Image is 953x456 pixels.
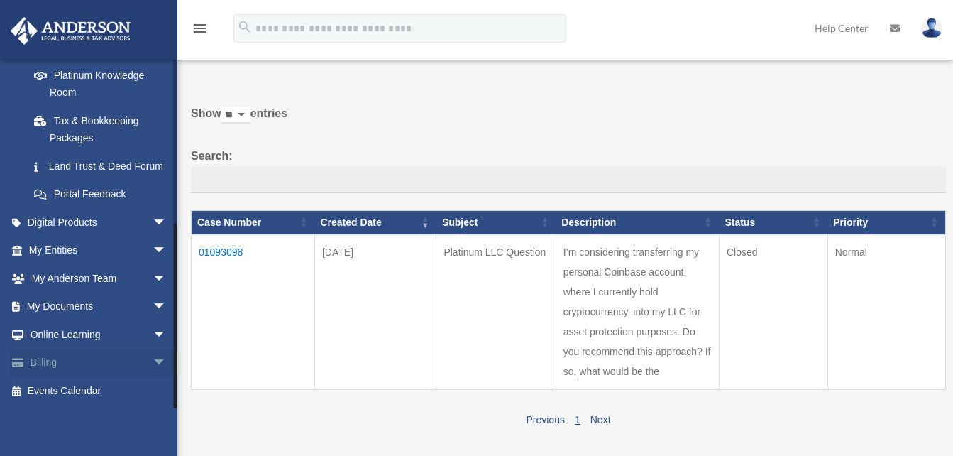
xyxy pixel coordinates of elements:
[20,152,181,180] a: Land Trust & Deed Forum
[827,234,945,389] td: Normal
[153,264,181,293] span: arrow_drop_down
[436,234,556,389] td: Platinum LLC Question
[192,20,209,37] i: menu
[153,320,181,349] span: arrow_drop_down
[20,180,181,209] a: Portal Feedback
[153,237,181,266] span: arrow_drop_down
[221,107,250,124] select: Showentries
[719,234,827,389] td: Closed
[191,146,946,193] label: Search:
[153,208,181,237] span: arrow_drop_down
[10,320,188,349] a: Online Learningarrow_drop_down
[436,210,556,234] th: Subject: activate to sort column ascending
[556,210,719,234] th: Description: activate to sort column ascending
[192,210,315,234] th: Case Number: activate to sort column ascending
[10,376,188,405] a: Events Calendar
[556,234,719,389] td: I’m considering transferring my personal Coinbase account, where I currently hold cryptocurrency,...
[827,210,945,234] th: Priority: activate to sort column ascending
[10,349,188,377] a: Billingarrow_drop_down
[921,18,942,38] img: User Pic
[314,210,436,234] th: Created Date: activate to sort column ascending
[237,19,253,35] i: search
[10,293,188,321] a: My Documentsarrow_drop_down
[314,234,436,389] td: [DATE]
[153,349,181,378] span: arrow_drop_down
[192,234,315,389] td: 01093098
[10,264,188,293] a: My Anderson Teamarrow_drop_down
[575,414,580,425] a: 1
[526,414,564,425] a: Previous
[191,104,946,138] label: Show entries
[10,237,188,265] a: My Entitiesarrow_drop_down
[153,293,181,322] span: arrow_drop_down
[719,210,827,234] th: Status: activate to sort column ascending
[6,17,135,45] img: Anderson Advisors Platinum Portal
[192,25,209,37] a: menu
[20,107,181,152] a: Tax & Bookkeeping Packages
[10,208,188,237] a: Digital Productsarrow_drop_down
[20,61,181,107] a: Platinum Knowledge Room
[191,166,946,193] input: Search:
[590,414,611,425] a: Next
